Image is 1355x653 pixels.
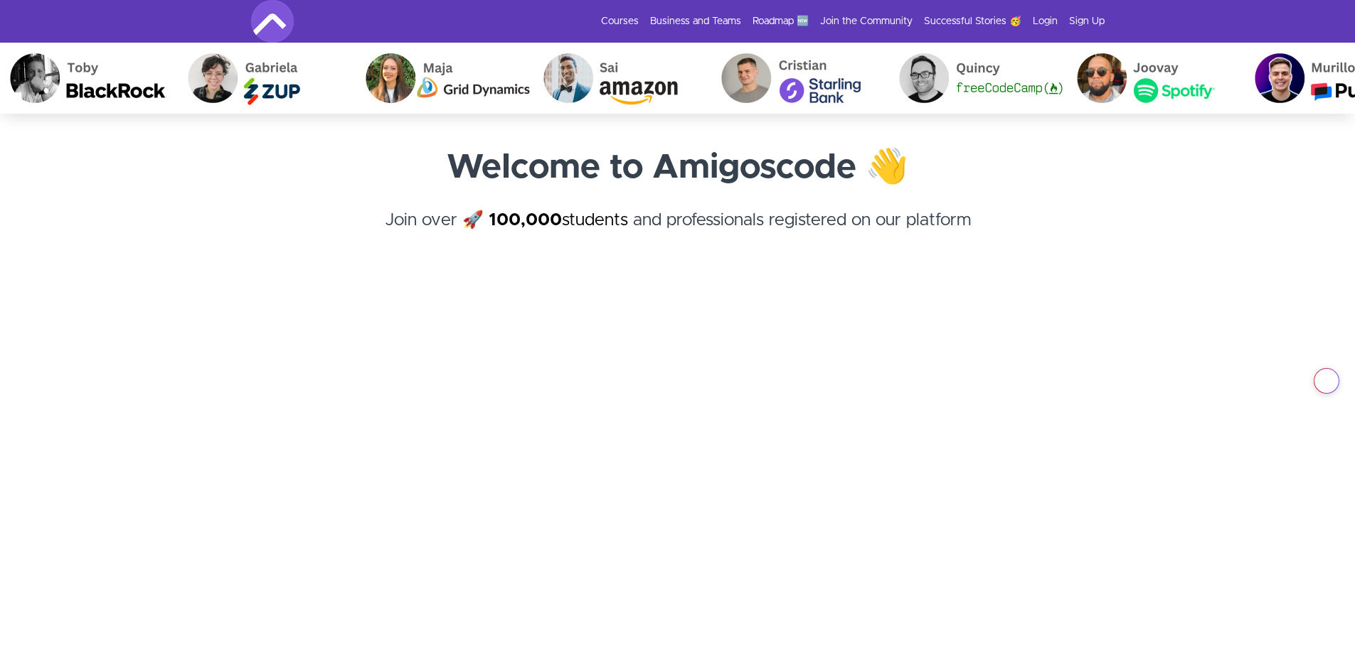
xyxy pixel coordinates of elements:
[529,43,707,114] img: Sai
[885,43,1063,114] img: Quincy
[1063,43,1240,114] img: Joovay
[820,14,913,28] a: Join the Community
[489,212,628,229] a: 100,000students
[924,14,1021,28] a: Successful Stories 🥳
[251,207,1105,259] h4: Join over 🚀 and professionals registered on our platform
[1033,14,1058,28] a: Login
[351,43,529,114] img: Maja
[489,212,562,229] strong: 100,000
[650,14,741,28] a: Business and Teams
[1069,14,1105,28] a: Sign Up
[707,43,885,114] img: Cristian
[174,43,351,114] img: Gabriela
[601,14,639,28] a: Courses
[447,151,908,185] strong: Welcome to Amigoscode 👋
[753,14,809,28] a: Roadmap 🆕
